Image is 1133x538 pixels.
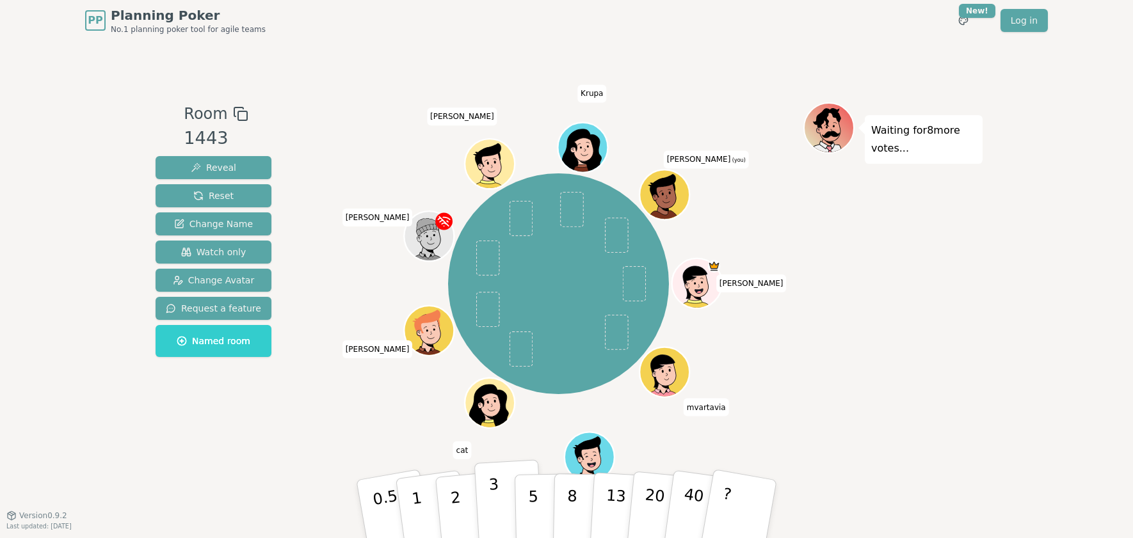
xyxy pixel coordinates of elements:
span: Request a feature [166,302,261,315]
span: Click to change your name [453,441,472,459]
button: Reset [156,184,271,207]
button: Version0.9.2 [6,510,67,521]
span: Watch only [181,246,246,258]
span: Reveal [191,161,236,174]
a: Log in [1000,9,1048,32]
button: Click to change your avatar [641,171,687,218]
button: New! [952,9,975,32]
span: PP [88,13,102,28]
span: Version 0.9.2 [19,510,67,521]
span: John is the host [707,260,720,273]
span: Change Name [174,218,253,230]
span: Click to change your name [716,274,787,292]
span: Click to change your name [427,108,497,126]
span: Click to change your name [342,209,413,226]
span: Click to change your name [664,151,749,169]
button: Change Name [156,212,271,235]
span: Change Avatar [173,274,255,287]
span: Named room [177,335,250,347]
span: Click to change your name [684,399,729,416]
a: PPPlanning PokerNo.1 planning poker tool for agile teams [85,6,266,35]
button: Reveal [156,156,271,179]
span: Reset [193,189,234,202]
button: Watch only [156,241,271,264]
span: (you) [730,158,746,164]
span: Click to change your name [577,85,606,103]
span: Last updated: [DATE] [6,523,72,530]
button: Named room [156,325,271,357]
div: 1443 [184,125,248,152]
p: Waiting for 8 more votes... [871,122,976,157]
button: Request a feature [156,297,271,320]
button: Change Avatar [156,269,271,292]
span: Room [184,102,227,125]
span: No.1 planning poker tool for agile teams [111,24,266,35]
span: Planning Poker [111,6,266,24]
span: Click to change your name [342,340,413,358]
div: New! [959,4,995,18]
